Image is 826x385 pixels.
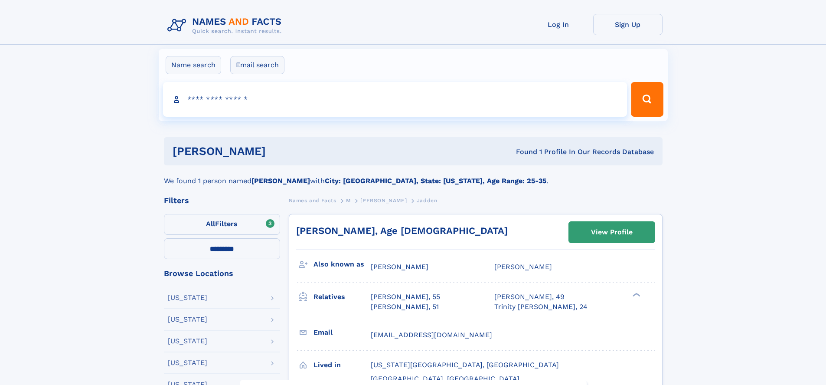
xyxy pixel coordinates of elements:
label: Filters [164,214,280,235]
div: Browse Locations [164,270,280,277]
span: [PERSON_NAME] [371,263,428,271]
a: Log In [524,14,593,35]
span: All [206,220,215,228]
span: Jadden [417,197,437,204]
span: [EMAIL_ADDRESS][DOMAIN_NAME] [371,331,492,339]
img: Logo Names and Facts [164,14,289,37]
span: [US_STATE][GEOGRAPHIC_DATA], [GEOGRAPHIC_DATA] [371,361,559,369]
a: [PERSON_NAME], Age [DEMOGRAPHIC_DATA] [296,225,508,236]
button: Search Button [631,82,663,117]
div: [US_STATE] [168,338,207,345]
div: ❯ [630,292,641,298]
a: [PERSON_NAME], 51 [371,302,439,312]
a: [PERSON_NAME], 55 [371,292,440,302]
label: Email search [230,56,284,74]
a: Names and Facts [289,195,336,206]
a: View Profile [569,222,655,243]
div: View Profile [591,222,633,242]
div: [US_STATE] [168,359,207,366]
span: [GEOGRAPHIC_DATA], [GEOGRAPHIC_DATA] [371,375,519,383]
h1: [PERSON_NAME] [173,146,391,157]
div: [US_STATE] [168,294,207,301]
a: Sign Up [593,14,663,35]
span: [PERSON_NAME] [494,263,552,271]
a: [PERSON_NAME] [360,195,407,206]
b: City: [GEOGRAPHIC_DATA], State: [US_STATE], Age Range: 25-35 [325,177,546,185]
b: [PERSON_NAME] [251,177,310,185]
div: [US_STATE] [168,316,207,323]
div: Found 1 Profile In Our Records Database [391,147,654,157]
a: M [346,195,351,206]
h3: Relatives [313,290,371,304]
h3: Lived in [313,358,371,372]
h3: Email [313,325,371,340]
div: Filters [164,197,280,204]
a: [PERSON_NAME], 49 [494,292,565,302]
div: We found 1 person named with . [164,165,663,186]
input: search input [163,82,627,117]
a: Trinity [PERSON_NAME], 24 [494,302,588,312]
span: [PERSON_NAME] [360,197,407,204]
span: M [346,197,351,204]
h3: Also known as [313,257,371,272]
label: Name search [166,56,221,74]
